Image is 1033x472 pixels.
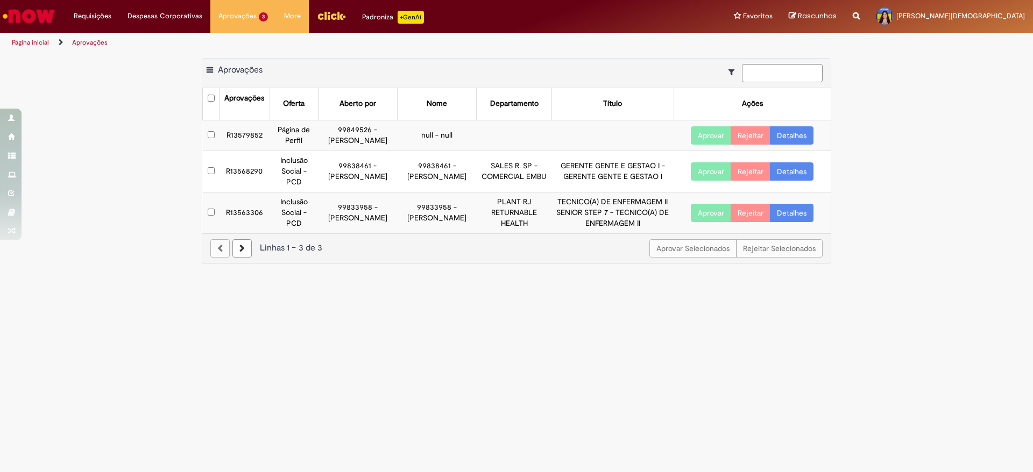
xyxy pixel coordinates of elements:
[691,162,731,181] button: Aprovar
[218,11,257,22] span: Aprovações
[770,162,813,181] a: Detalhes
[490,98,539,109] div: Departamento
[770,126,813,145] a: Detalhes
[742,98,763,109] div: Ações
[798,11,837,21] span: Rascunhos
[743,11,773,22] span: Favoritos
[283,98,305,109] div: Oferta
[397,192,476,233] td: 99833958 - [PERSON_NAME]
[477,192,552,233] td: PLANT RJ RETURNABLE HEALTH
[728,68,740,76] i: Mostrar filtros para: Suas Solicitações
[210,242,823,254] div: Linhas 1 − 3 de 3
[731,204,770,222] button: Rejeitar
[72,38,108,47] a: Aprovações
[12,38,49,47] a: Página inicial
[220,151,270,192] td: R13568290
[318,151,397,192] td: 99838461 - [PERSON_NAME]
[691,204,731,222] button: Aprovar
[603,98,622,109] div: Título
[1,5,56,27] img: ServiceNow
[284,11,301,22] span: More
[74,11,111,22] span: Requisições
[220,120,270,151] td: R13579852
[259,12,268,22] span: 3
[270,120,318,151] td: Página de Perfil
[789,11,837,22] a: Rascunhos
[770,204,813,222] a: Detalhes
[270,192,318,233] td: Inclusão Social - PCD
[398,11,424,24] p: +GenAi
[691,126,731,145] button: Aprovar
[218,65,263,75] span: Aprovações
[552,151,674,192] td: GERENTE GENTE E GESTAO I - GERENTE GENTE E GESTAO I
[318,120,397,151] td: 99849526 - [PERSON_NAME]
[220,88,270,120] th: Aprovações
[362,11,424,24] div: Padroniza
[477,151,552,192] td: SALES R. SP - COMERCIAL EMBU
[397,151,476,192] td: 99838461 - [PERSON_NAME]
[224,93,264,104] div: Aprovações
[552,192,674,233] td: TECNICO(A) DE ENFERMAGEM II SENIOR STEP 7 - TECNICO(A) DE ENFERMAGEM II
[731,126,770,145] button: Rejeitar
[270,151,318,192] td: Inclusão Social - PCD
[427,98,447,109] div: Nome
[731,162,770,181] button: Rejeitar
[318,192,397,233] td: 99833958 - [PERSON_NAME]
[128,11,202,22] span: Despesas Corporativas
[397,120,476,151] td: null - null
[896,11,1025,20] span: [PERSON_NAME][DEMOGRAPHIC_DATA]
[317,8,346,24] img: click_logo_yellow_360x200.png
[8,33,681,53] ul: Trilhas de página
[220,192,270,233] td: R13563306
[339,98,376,109] div: Aberto por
